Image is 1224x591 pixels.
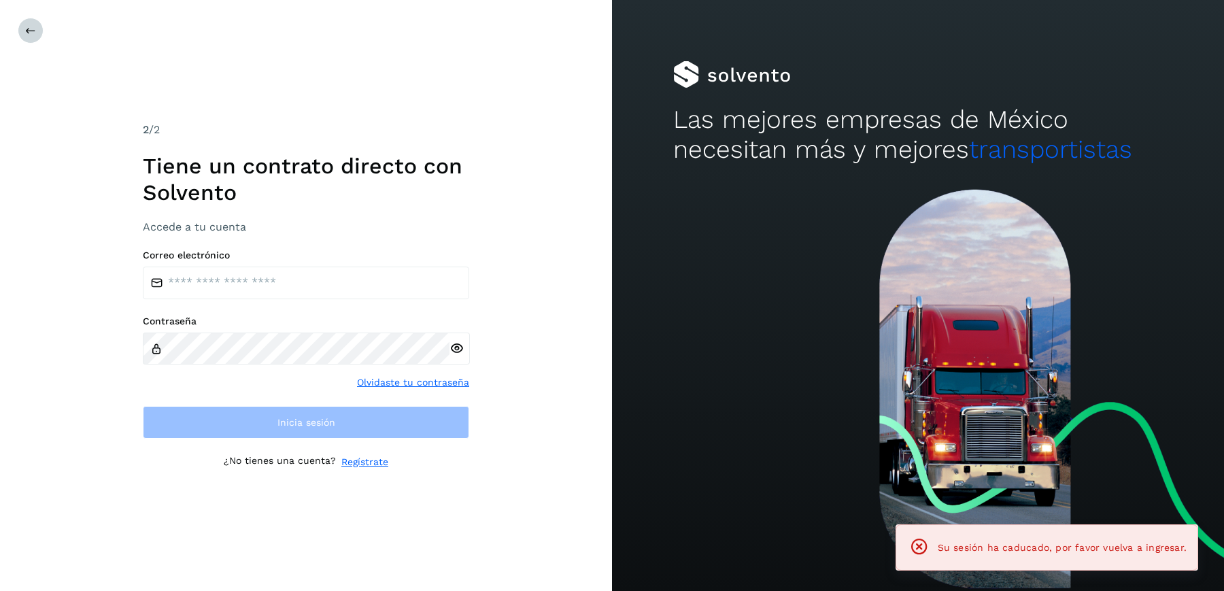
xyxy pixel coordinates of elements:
h1: Tiene un contrato directo con Solvento [143,153,469,205]
p: ¿No tienes una cuenta? [224,455,336,469]
span: 2 [143,123,149,136]
button: Inicia sesión [143,406,469,439]
h3: Accede a tu cuenta [143,220,469,233]
div: /2 [143,122,469,138]
span: transportistas [969,135,1132,164]
span: Su sesión ha caducado, por favor vuelva a ingresar. [938,542,1187,553]
span: Inicia sesión [277,418,335,427]
label: Correo electrónico [143,250,469,261]
a: Regístrate [341,455,388,469]
a: Olvidaste tu contraseña [357,375,469,390]
label: Contraseña [143,316,469,327]
h2: Las mejores empresas de México necesitan más y mejores [673,105,1163,165]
